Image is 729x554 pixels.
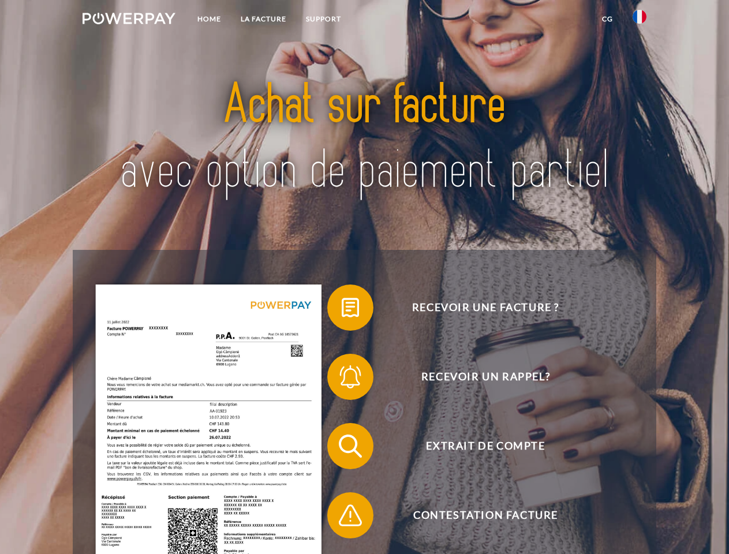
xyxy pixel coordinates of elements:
[344,285,627,331] span: Recevoir une facture ?
[83,13,175,24] img: logo-powerpay-white.svg
[327,354,627,400] button: Recevoir un rappel?
[336,501,365,530] img: qb_warning.svg
[344,423,627,469] span: Extrait de compte
[296,9,351,29] a: Support
[633,10,646,24] img: fr
[327,285,627,331] button: Recevoir une facture ?
[188,9,231,29] a: Home
[231,9,296,29] a: LA FACTURE
[336,362,365,391] img: qb_bell.svg
[592,9,623,29] a: CG
[344,492,627,538] span: Contestation Facture
[336,432,365,461] img: qb_search.svg
[344,354,627,400] span: Recevoir un rappel?
[336,293,365,322] img: qb_bill.svg
[327,492,627,538] button: Contestation Facture
[327,423,627,469] button: Extrait de compte
[110,55,619,221] img: title-powerpay_fr.svg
